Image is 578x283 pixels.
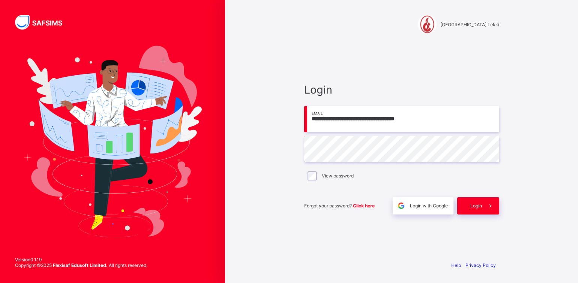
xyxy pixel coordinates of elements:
img: google.396cfc9801f0270233282035f929180a.svg [397,201,405,210]
img: SAFSIMS Logo [15,15,71,30]
span: [GEOGRAPHIC_DATA] Lekki [440,22,499,27]
strong: Flexisaf Edusoft Limited. [53,262,108,268]
span: Version 0.1.19 [15,257,147,262]
a: Click here [353,203,375,209]
span: Login with Google [410,203,448,209]
span: Forgot your password? [304,203,375,209]
span: Copyright © 2025 All rights reserved. [15,262,147,268]
a: Privacy Policy [465,262,496,268]
a: Help [451,262,461,268]
img: Hero Image [23,46,202,237]
span: Login [470,203,482,209]
span: Login [304,83,499,96]
label: View password [322,173,354,179]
